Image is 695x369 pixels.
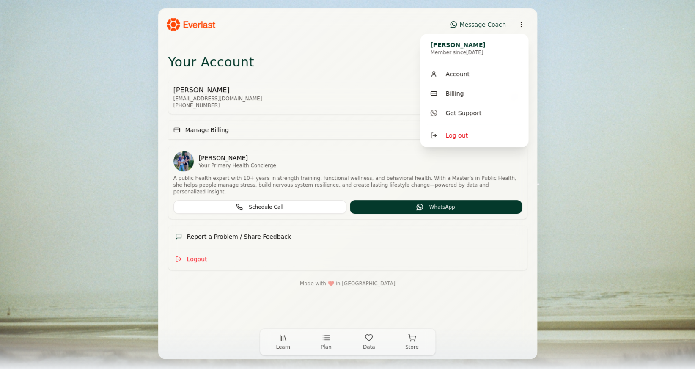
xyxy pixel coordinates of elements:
span: Log out [445,131,467,140]
span: Get Support [445,109,481,117]
span: Account [445,70,470,78]
span: Billing [445,89,464,98]
p: Member since [DATE] [430,49,518,56]
h3: [PERSON_NAME] [430,41,518,49]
